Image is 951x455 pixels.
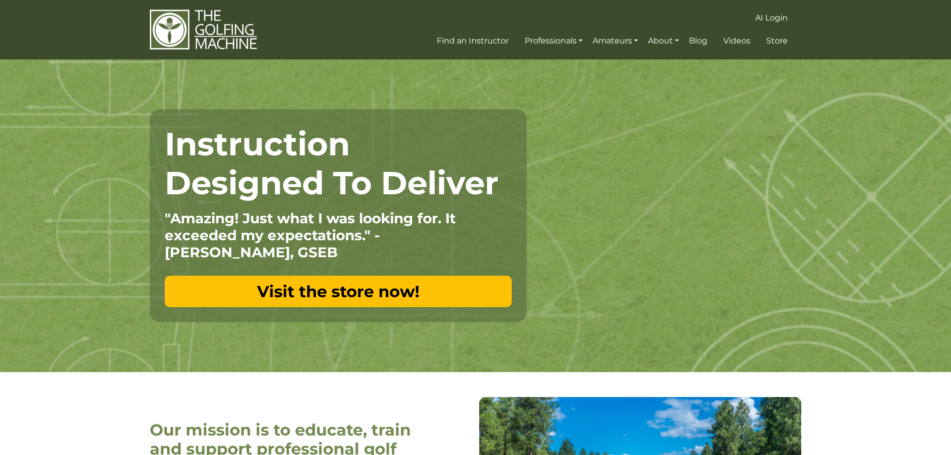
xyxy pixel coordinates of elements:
[165,210,512,261] p: "Amazing! Just what I was looking for. It exceeded my expectations." - [PERSON_NAME], GSEB
[686,32,710,50] a: Blog
[721,32,753,50] a: Videos
[766,36,788,45] span: Store
[437,36,509,45] span: Find an Instructor
[150,9,257,50] img: The Golfing Machine
[522,32,585,50] a: Professionals
[723,36,750,45] span: Videos
[165,276,512,307] a: Visit the store now!
[764,32,790,50] a: Store
[755,13,788,22] span: AI Login
[165,124,512,202] h1: Instruction Designed To Deliver
[689,36,707,45] span: Blog
[434,32,511,50] a: Find an Instructor
[645,32,681,50] a: About
[753,9,790,27] a: AI Login
[590,32,640,50] a: Amateurs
